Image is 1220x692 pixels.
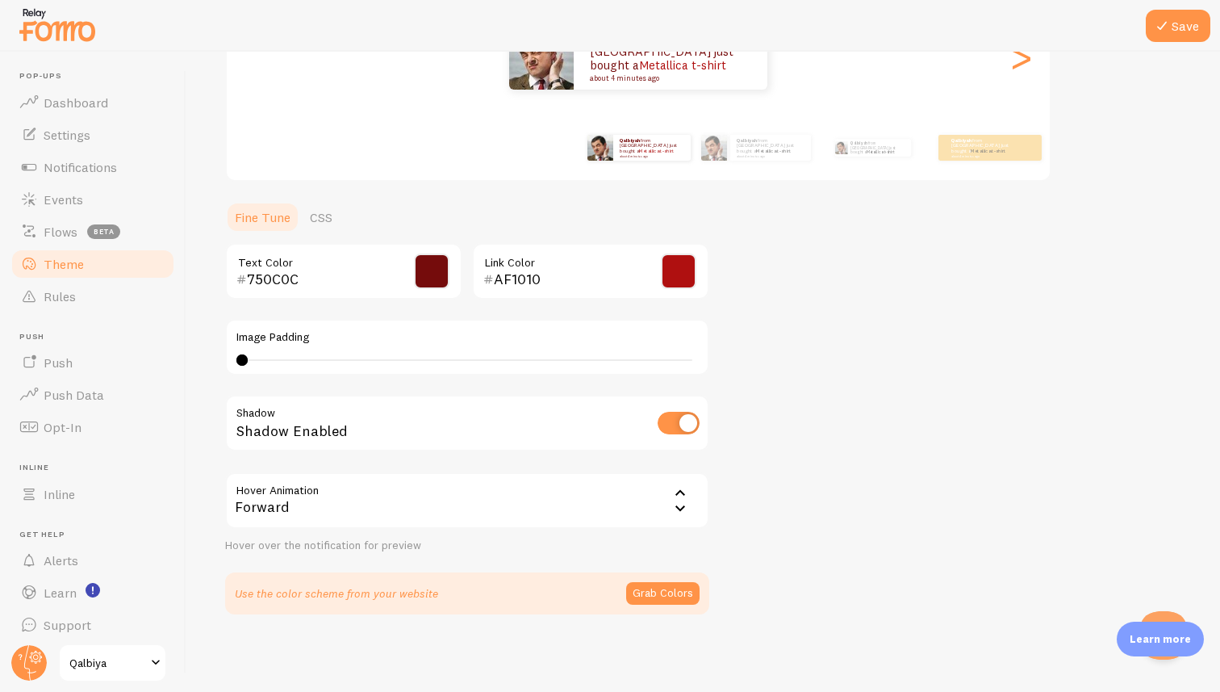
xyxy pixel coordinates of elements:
p: from [GEOGRAPHIC_DATA] just bought a [620,137,684,157]
div: Forward [225,472,709,529]
span: Opt-In [44,419,81,435]
p: Learn more [1130,631,1191,647]
a: Inline [10,478,176,510]
span: Push [44,354,73,371]
p: Use the color scheme from your website [235,585,438,602]
a: Events [10,183,176,216]
span: Push Data [44,387,104,403]
span: beta [87,224,120,239]
img: Fomo [834,141,847,154]
span: Inline [19,463,176,473]
span: Rules [44,288,76,304]
span: Settings [44,127,90,143]
p: from [GEOGRAPHIC_DATA] just bought a [850,139,905,157]
span: Flows [44,224,77,240]
a: Dashboard [10,86,176,119]
a: Metallica t-shirt [639,148,674,154]
small: about 4 minutes ago [620,154,683,157]
img: Fomo [509,25,574,90]
div: Learn more [1117,622,1204,656]
span: Support [44,617,91,633]
a: Support [10,609,176,641]
span: Notifications [44,159,117,175]
span: Dashboard [44,94,108,111]
label: Image Padding [236,330,698,345]
a: CSS [300,201,342,233]
a: Metallica t-shirt [639,57,726,73]
span: Theme [44,256,84,272]
span: Get Help [19,530,176,540]
span: Push [19,332,176,342]
img: fomo-relay-logo-orange.svg [17,4,98,45]
strong: Qalbiyah [737,137,758,144]
small: about 4 minutes ago [590,74,746,82]
a: Alerts [10,544,176,577]
strong: Qalbiyah [951,137,972,144]
a: Metallica t-shirt [756,148,791,154]
a: Notifications [10,151,176,183]
p: from [GEOGRAPHIC_DATA] just bought a [951,137,1016,157]
span: Events [44,191,83,208]
a: Push Data [10,379,176,411]
span: Qalbiya [69,653,146,673]
div: Shadow Enabled [225,395,709,454]
a: Learn [10,577,176,609]
button: Grab Colors [626,582,700,605]
small: about 4 minutes ago [737,154,803,157]
a: Metallica t-shirt [971,148,1005,154]
strong: Qalbiyah [620,137,641,144]
iframe: Help Scout Beacon - Open [1139,611,1188,660]
span: Inline [44,486,75,502]
div: Hover over the notification for preview [225,539,709,553]
a: Opt-In [10,411,176,443]
span: Alerts [44,552,78,568]
a: Rules [10,280,176,312]
a: Flows beta [10,216,176,248]
span: Learn [44,585,77,601]
img: Fomo [587,135,613,161]
span: Pop-ups [19,71,176,82]
a: Fine Tune [225,201,300,233]
svg: <p>Watch New Feature Tutorials!</p> [86,583,100,598]
img: Fomo [701,135,727,161]
a: Push [10,346,176,379]
a: Settings [10,119,176,151]
a: Theme [10,248,176,280]
strong: Qalbiyah [850,140,868,145]
small: about 4 minutes ago [951,154,1014,157]
a: Metallica t-shirt [867,149,894,154]
p: from [GEOGRAPHIC_DATA] just bought a [590,32,751,82]
p: from [GEOGRAPHIC_DATA] just bought a [737,137,804,157]
a: Qalbiya [58,644,167,682]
